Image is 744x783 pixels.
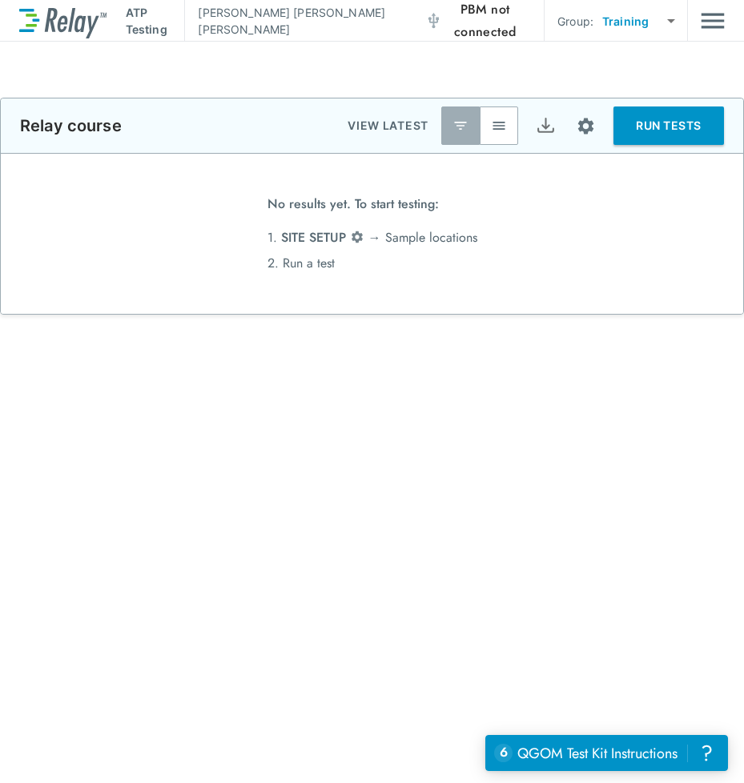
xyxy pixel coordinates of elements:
[701,6,725,36] img: Drawer Icon
[526,106,565,145] button: Export
[267,251,477,276] li: 2. Run a test
[267,191,439,225] span: No results yet. To start testing:
[491,118,507,134] img: View All
[350,230,364,244] img: Settings Icon
[428,13,439,29] img: Offline Icon
[19,4,107,38] img: LuminUltra Relay
[536,116,556,136] img: Export Icon
[348,116,428,135] p: VIEW LATEST
[485,735,728,771] iframe: Resource center
[267,225,477,251] li: 1. → Sample locations
[701,6,725,36] button: Main menu
[557,13,593,30] p: Group:
[126,4,172,38] p: ATP Testing
[565,105,607,147] button: Site setup
[281,228,346,247] span: SITE SETUP
[198,4,396,38] p: [PERSON_NAME] [PERSON_NAME] [PERSON_NAME]
[20,116,122,135] p: Relay course
[613,106,724,145] button: RUN TESTS
[452,118,469,134] img: Latest
[576,116,596,136] img: Settings Icon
